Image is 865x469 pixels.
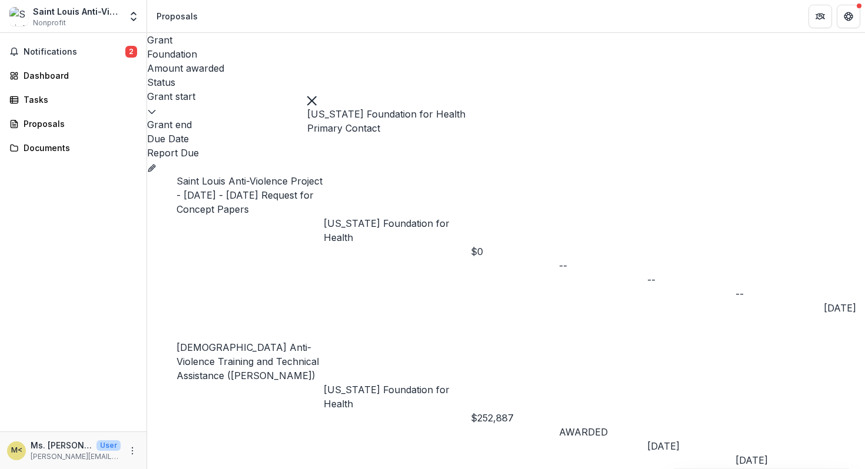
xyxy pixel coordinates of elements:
div: Grant [147,33,865,47]
a: Proposals [5,114,142,133]
p: Primary Contact [307,121,465,135]
img: Saint Louis Anti-Violence Project [9,7,28,26]
div: Report Due [147,146,865,160]
span: Notifications [24,47,125,57]
button: Open entity switcher [125,5,142,28]
div: [DATE] [736,453,824,467]
a: Tasks [5,90,142,109]
div: Due Date [147,132,865,146]
div: Grant end [147,118,865,132]
a: Saint Louis Anti-Violence Project - [DATE] - [DATE] Request for Concept Papers [177,175,322,215]
div: Status [147,75,865,89]
button: Get Help [837,5,860,28]
svg: sorted descending [147,107,157,116]
button: Close [307,93,317,107]
a: [DEMOGRAPHIC_DATA] Anti-Violence Training and Technical Assistance ([PERSON_NAME]) [177,341,319,381]
div: Proposals [24,118,132,130]
span: AWARDED [559,426,608,438]
div: Grant start [147,89,865,118]
div: Dashboard [24,69,132,82]
div: $252,887 [471,411,559,425]
div: $0 [471,244,559,259]
p: [PERSON_NAME][EMAIL_ADDRESS][DOMAIN_NAME] [31,451,121,462]
p: User [97,440,121,451]
div: Documents [24,142,132,154]
div: -- [647,273,736,287]
div: -- [559,259,647,273]
div: Grant start [147,89,865,103]
div: Ms. Stephanie Null <stephanie@stlavp.org> [11,447,22,454]
p: [US_STATE] Foundation for Health [324,383,471,411]
span: 2 [125,46,137,58]
span: Nonprofit [33,18,66,28]
div: Amount awarded [147,61,865,75]
div: Tasks [24,93,132,106]
div: Foundation [147,47,865,61]
button: Notifications2 [5,42,142,61]
div: -- [736,287,824,301]
button: More [125,444,139,458]
div: Saint Louis Anti-Violence Project [33,5,121,18]
p: [US_STATE] Foundation for Health [324,216,471,244]
h2: [US_STATE] Foundation for Health [307,107,465,121]
button: Partners [809,5,832,28]
p: Ms. [PERSON_NAME] <[PERSON_NAME][EMAIL_ADDRESS][DOMAIN_NAME]> [31,439,92,451]
a: Documents [5,138,142,158]
button: Grant dbd9a92c-6f13-4e27-a638-7f09d4373cca [147,160,157,174]
div: [DATE] [647,439,736,453]
a: Dashboard [5,66,142,85]
nav: breadcrumb [152,8,202,25]
div: Proposals [157,10,198,22]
